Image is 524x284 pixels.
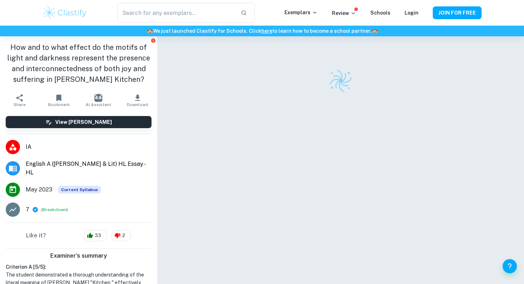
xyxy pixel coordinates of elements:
span: 🏫 [371,28,377,34]
div: This exemplar is based on the current syllabus. Feel free to refer to it for inspiration/ideas wh... [58,186,101,194]
span: 33 [91,232,105,239]
button: Breakdown [43,206,66,213]
img: Clastify logo [42,6,88,20]
div: 33 [83,230,107,241]
span: 2 [118,232,129,239]
span: Share [14,102,26,107]
input: Search for any exemplars... [117,3,235,23]
span: AI Assistant [86,102,111,107]
a: Schools [370,10,390,16]
span: May 2023 [26,185,52,194]
h6: Criterion A [ 5 / 5 ]: [6,263,151,271]
h6: Examiner's summary [3,252,154,260]
img: AI Assistant [94,94,102,102]
div: 2 [111,230,131,241]
button: Download [118,90,157,110]
span: Current Syllabus [58,186,101,194]
button: AI Assistant [79,90,118,110]
button: JOIN FOR FREE [433,6,482,19]
a: Login [405,10,418,16]
span: Bookmark [48,102,70,107]
a: here [261,28,272,34]
span: 🏫 [147,28,153,34]
button: Report issue [150,38,156,43]
button: View [PERSON_NAME] [6,116,151,128]
button: Help and Feedback [503,259,517,273]
h6: View [PERSON_NAME] [55,118,112,126]
p: 7 [26,205,29,214]
h6: We just launched Clastify for Schools. Click to learn how to become a school partner. [1,27,523,35]
span: IA [26,143,151,151]
h6: Like it? [26,231,46,240]
p: Review [332,9,356,17]
span: Download [127,102,148,107]
h1: How and to what effect do the motifs of light and darkness represent the presence and interconnec... [6,42,151,85]
button: Bookmark [39,90,78,110]
img: Clastify logo [328,68,353,93]
p: Exemplars [284,9,318,16]
span: ( ) [41,206,68,213]
span: English A ([PERSON_NAME] & Lit) HL Essay - HL [26,160,151,177]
